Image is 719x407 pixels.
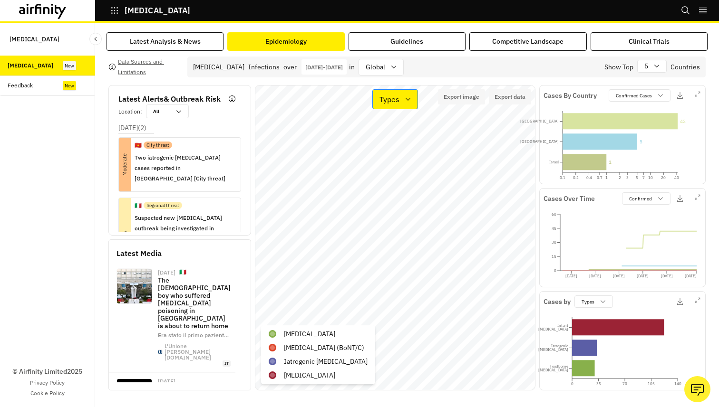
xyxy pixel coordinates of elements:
[571,381,573,386] tspan: 0
[117,269,152,303] img: image.webp
[158,270,175,275] div: [DATE]
[674,175,679,180] tspan: 40
[565,274,577,278] tspan: [DATE]
[135,141,142,150] p: 🇻🇳
[118,57,180,77] p: Data Sources and Limitations
[544,91,597,101] p: Cases By Country
[549,160,559,164] tspan: Israel
[661,274,673,278] tspan: [DATE]
[573,175,579,180] tspan: 0.2
[135,152,233,184] p: Two iatrogenic [MEDICAL_DATA] cases reported in [GEOGRAPHIC_DATA] [City threat]
[135,201,142,210] p: 🇮🇹
[284,329,335,339] p: [MEDICAL_DATA]
[63,61,76,70] div: New
[349,62,355,72] p: in
[158,276,231,330] p: The [DEMOGRAPHIC_DATA] boy who suffered [MEDICAL_DATA] poisoning in [GEOGRAPHIC_DATA] is about to...
[642,175,645,180] tspan: 7
[637,274,649,278] tspan: [DATE]
[110,2,190,19] button: [MEDICAL_DATA]
[544,194,595,204] p: Cases Over Time
[10,30,59,48] p: [MEDICAL_DATA]
[117,247,243,259] p: Latest Media
[108,59,180,75] button: Data Sources and Limitations
[109,263,235,372] a: [DATE]🇮🇹The [DEMOGRAPHIC_DATA] boy who suffered [MEDICAL_DATA] poisoning in [GEOGRAPHIC_DATA] is ...
[670,62,700,72] p: Countries
[609,159,612,165] tspan: 1
[265,37,307,47] div: Epidemiology
[560,175,565,180] tspan: 0.1
[248,62,280,72] p: Infections
[582,298,594,305] p: Types
[520,119,559,123] tspan: [GEOGRAPHIC_DATA]
[158,379,175,384] div: [DATE]
[8,61,53,70] div: [MEDICAL_DATA]
[179,268,186,276] p: 🇮🇹
[680,118,686,124] tspan: 42
[390,37,423,47] div: Guidelines
[552,212,556,217] tspan: 60
[118,107,142,116] p: Location :
[538,347,568,352] tspan: [MEDICAL_DATA]
[613,274,625,278] tspan: [DATE]
[489,89,531,104] button: Export data
[379,94,399,105] p: Types
[626,175,629,180] tspan: 3
[616,92,652,99] p: Confirmed Cases
[551,343,568,348] tspan: Iatrogenic
[8,81,33,90] div: Feedback
[30,379,65,387] a: Privacy Policy
[589,274,601,278] tspan: [DATE]
[284,357,368,367] p: Iatrogenic [MEDICAL_DATA]
[554,268,556,273] tspan: 0
[193,62,244,72] div: [MEDICAL_DATA]
[644,61,648,71] p: 5
[640,139,642,145] tspan: 5
[284,343,364,353] p: [MEDICAL_DATA] (BoNT/C)
[619,175,621,180] tspan: 2
[305,64,343,71] p: [DATE] - [DATE]
[255,85,535,390] canvas: Map
[629,37,670,47] div: Clinical Trials
[87,229,162,241] p: Low
[301,59,347,75] button: Interact with the calendar and add the check-in date for your trip.
[12,367,82,377] p: © Airfinity Limited 2025
[681,2,690,19] button: Search
[98,159,152,170] p: Moderate
[684,376,710,402] button: Ask our analysts
[538,368,568,372] tspan: [MEDICAL_DATA]
[605,175,608,180] tspan: 1
[30,389,65,398] a: Cookie Policy
[223,360,231,367] span: it
[629,195,652,202] p: Confirmed
[118,123,146,133] p: [DATE] ( 2 )
[661,175,666,180] tspan: 20
[63,81,76,90] div: New
[550,364,569,369] tspan: Foodborne
[158,350,162,354] img: favicon.ico
[648,381,655,386] tspan: 105
[135,213,233,265] p: Suspected new [MEDICAL_DATA] outbreak being investigated in [GEOGRAPHIC_DATA], [GEOGRAPHIC_DATA] ...
[146,142,169,149] p: City threat
[685,274,697,278] tspan: [DATE]
[557,323,568,328] tspan: Infant
[544,297,571,307] p: Cases by
[520,139,559,144] tspan: [GEOGRAPHIC_DATA]
[674,381,681,386] tspan: 140
[146,202,179,209] p: Regional threat
[552,254,556,259] tspan: 15
[283,62,297,72] p: over
[604,62,633,72] p: Show Top
[118,93,221,104] p: Latest Alerts & Outbreak Risk
[586,175,592,180] tspan: 0.4
[538,327,568,331] tspan: [MEDICAL_DATA]
[125,6,190,15] p: [MEDICAL_DATA]
[622,381,627,386] tspan: 70
[636,175,638,180] tspan: 5
[596,381,601,386] tspan: 35
[492,37,564,47] div: Competitive Landscape
[165,343,231,360] div: L'Unione [PERSON_NAME][DOMAIN_NAME]
[89,33,102,45] button: Close Sidebar
[130,37,201,47] div: Latest Analysis & News
[552,240,556,245] tspan: 30
[648,175,653,180] tspan: 10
